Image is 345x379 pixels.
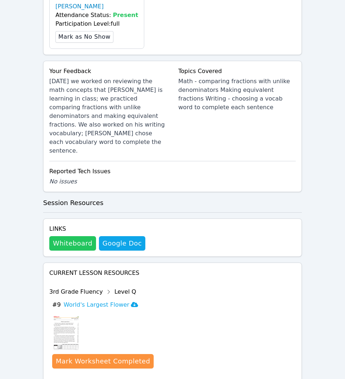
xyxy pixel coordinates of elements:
[55,20,138,28] div: Participation Level: full
[49,67,167,76] div: Your Feedback
[49,225,145,233] h4: Links
[49,77,167,155] div: [DATE] we worked on reviewing the math concepts that [PERSON_NAME] is learning in class; we pract...
[113,12,138,18] span: Present
[49,286,219,298] div: 3rd Grade Fluency Level Q
[55,31,113,43] button: Mark as No Show
[49,167,296,176] div: Reported Tech Issues
[55,11,138,20] div: Attendance Status:
[56,356,150,366] div: Mark Worksheet Completed
[52,301,219,309] button: #9World's Largest Flower
[99,236,145,251] a: Google Doc
[178,67,296,76] div: Topics Covered
[55,2,104,11] a: [PERSON_NAME]
[52,354,154,369] button: Mark Worksheet Completed
[52,301,61,309] span: # 9
[64,301,138,309] h3: World's Largest Flower
[49,269,296,277] h4: Current Lesson Resources
[52,315,80,351] img: World's Largest Flower
[49,178,77,185] span: No issues
[43,198,302,208] h3: Session Resources
[178,77,296,112] div: Math - comparing fractions with unlike denominators Making equivalent fractions Writing - choosin...
[49,236,96,251] button: Whiteboard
